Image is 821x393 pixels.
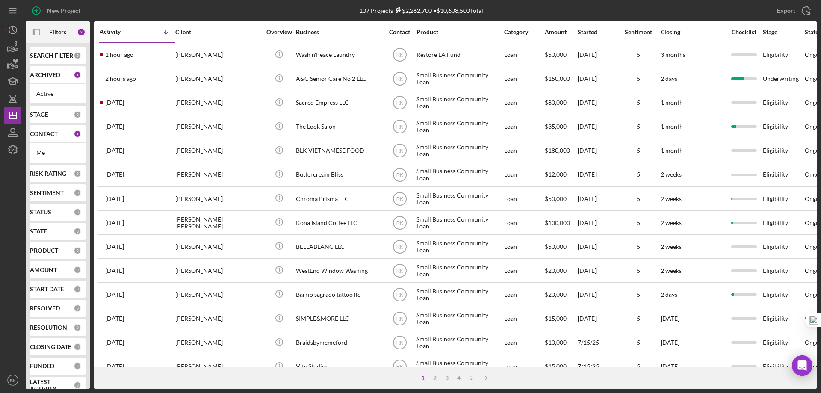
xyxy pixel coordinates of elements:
[453,375,465,381] div: 4
[30,111,48,118] b: STAGE
[441,375,453,381] div: 3
[30,266,57,273] b: AMOUNT
[175,92,261,114] div: [PERSON_NAME]
[763,115,804,138] div: Eligibility
[504,139,544,162] div: Loan
[578,235,616,258] div: [DATE]
[661,243,682,250] time: 2 weeks
[578,44,616,66] div: [DATE]
[763,331,804,354] div: Eligibility
[617,315,660,322] div: 5
[661,339,679,346] time: [DATE]
[661,99,683,106] time: 1 month
[661,315,679,322] time: [DATE]
[77,28,86,36] div: 2
[661,147,683,154] time: 1 month
[396,148,403,154] text: RK
[416,259,502,282] div: Small Business Community Loan
[74,381,81,389] div: 0
[105,51,133,58] time: 2025-09-10 20:06
[396,364,403,370] text: RK
[617,243,660,250] div: 5
[578,68,616,90] div: [DATE]
[545,243,567,250] span: $50,000
[777,2,795,19] div: Export
[105,267,124,274] time: 2025-08-07 17:12
[393,7,432,14] div: $2,262,700
[396,316,403,322] text: RK
[661,219,682,226] time: 2 weeks
[545,219,570,226] span: $100,000
[74,343,81,351] div: 0
[296,139,381,162] div: BLK VIETNAMESE FOOD
[545,123,567,130] span: $35,000
[545,171,567,178] span: $12,000
[396,196,403,202] text: RK
[545,267,567,274] span: $20,000
[30,228,47,235] b: STATE
[296,235,381,258] div: BELLABLANC LLC
[661,29,725,35] div: Closing
[105,363,124,370] time: 2025-07-15 14:37
[105,171,124,178] time: 2025-08-13 21:58
[416,283,502,306] div: Small Business Community Loan
[30,378,74,392] b: LATEST ACTIVITY
[384,29,416,35] div: Contact
[545,291,567,298] span: $20,000
[74,266,81,274] div: 0
[617,29,660,35] div: Sentiment
[175,44,261,66] div: [PERSON_NAME]
[416,187,502,210] div: Small Business Community Loan
[416,44,502,66] div: Restore LA Fund
[763,29,804,35] div: Stage
[504,211,544,234] div: Loan
[74,362,81,370] div: 0
[504,92,544,114] div: Loan
[416,29,502,35] div: Product
[175,139,261,162] div: [PERSON_NAME]
[578,355,616,378] div: 7/15/25
[396,340,403,346] text: RK
[416,307,502,330] div: Small Business Community Loan
[105,123,124,130] time: 2025-08-28 19:20
[396,100,403,106] text: RK
[617,99,660,106] div: 5
[763,307,804,330] div: Eligibility
[661,123,683,130] time: 1 month
[416,115,502,138] div: Small Business Community Loan
[416,331,502,354] div: Small Business Community Loan
[545,75,570,82] span: $150,000
[726,29,762,35] div: Checklist
[396,220,403,226] text: RK
[396,172,403,178] text: RK
[74,208,81,216] div: 0
[105,315,124,322] time: 2025-07-23 19:28
[504,44,544,66] div: Loan
[545,315,567,322] span: $15,000
[30,343,71,350] b: CLOSING DATE
[30,209,51,216] b: STATUS
[504,29,544,35] div: Category
[465,375,477,381] div: 5
[26,2,89,19] button: New Project
[105,75,136,82] time: 2025-09-10 18:49
[74,285,81,293] div: 0
[416,211,502,234] div: Small Business Community Loan
[504,331,544,354] div: Loan
[175,115,261,138] div: [PERSON_NAME]
[416,68,502,90] div: Small Business Community Loan
[105,339,124,346] time: 2025-07-15 15:56
[296,163,381,186] div: Buttercream Bliss
[175,355,261,378] div: [PERSON_NAME]
[30,324,67,331] b: RESOLUTION
[175,211,261,234] div: [PERSON_NAME] [PERSON_NAME]
[175,331,261,354] div: [PERSON_NAME]
[296,92,381,114] div: Sacred Empress LLC
[578,115,616,138] div: [DATE]
[661,363,679,370] time: [DATE]
[763,92,804,114] div: Eligibility
[617,339,660,346] div: 5
[545,29,577,35] div: Amount
[47,2,80,19] div: New Project
[296,259,381,282] div: WestEnd Window Washing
